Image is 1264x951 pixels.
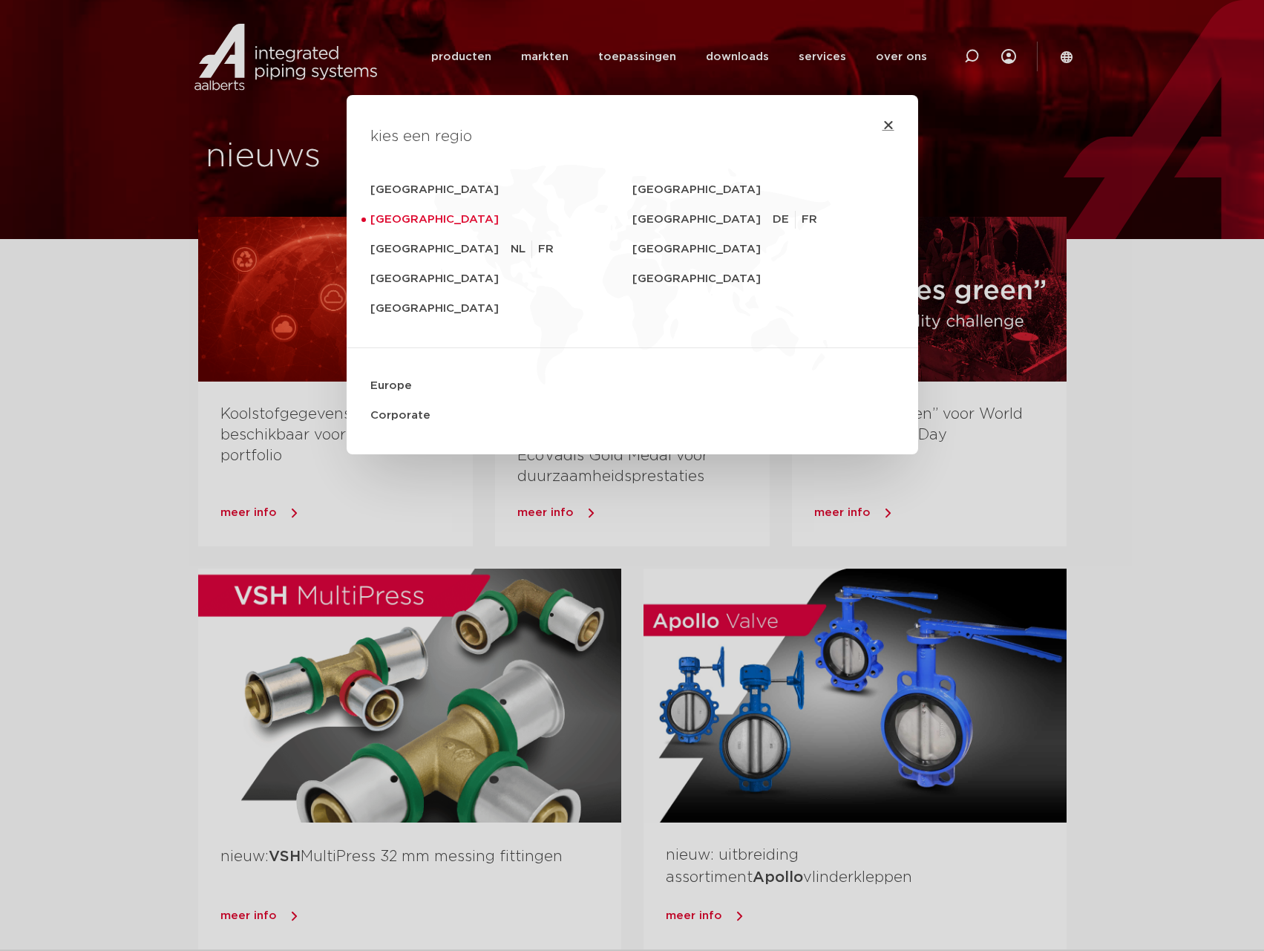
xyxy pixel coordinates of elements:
ul: [GEOGRAPHIC_DATA] [773,205,829,235]
a: NL [511,241,532,258]
a: Corporate [370,401,894,431]
a: FR [802,211,823,229]
a: [GEOGRAPHIC_DATA] [632,235,894,264]
a: [GEOGRAPHIC_DATA] [370,175,632,205]
a: Europe [370,371,894,401]
a: [GEOGRAPHIC_DATA] [370,294,632,324]
a: [GEOGRAPHIC_DATA] [370,264,632,294]
a: [GEOGRAPHIC_DATA] [370,235,511,264]
nav: Menu [370,175,894,431]
h4: kies een regio [370,125,894,148]
a: FR [538,241,554,258]
a: [GEOGRAPHIC_DATA] [632,175,894,205]
ul: [GEOGRAPHIC_DATA] [511,235,554,264]
a: [GEOGRAPHIC_DATA] [632,205,773,235]
a: [GEOGRAPHIC_DATA] [632,264,894,294]
a: DE [773,211,796,229]
a: [GEOGRAPHIC_DATA] [370,205,632,235]
a: Close [882,119,894,131]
